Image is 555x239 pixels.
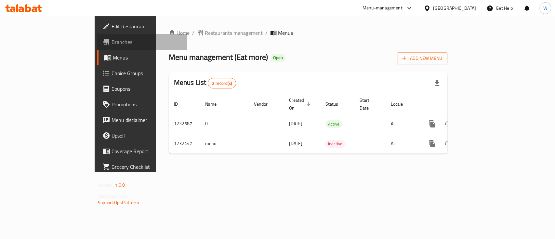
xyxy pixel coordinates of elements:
[325,100,347,108] span: Status
[97,159,187,175] a: Grocery Checklist
[386,114,419,134] td: All
[424,136,440,152] button: more
[354,114,386,134] td: -
[97,143,187,159] a: Coverage Report
[112,132,182,139] span: Upsell
[98,198,139,207] a: Support.OpsPlatform
[97,128,187,143] a: Upsell
[397,52,447,64] button: Add New Menu
[169,29,447,37] nav: breadcrumb
[169,50,268,64] span: Menu management ( Eat more )
[115,181,125,189] span: 1.0.0
[440,116,456,132] button: Change Status
[433,5,476,12] div: [GEOGRAPHIC_DATA]
[424,116,440,132] button: more
[354,134,386,153] td: -
[363,4,403,12] div: Menu-management
[97,19,187,34] a: Edit Restaurant
[205,100,225,108] span: Name
[278,29,293,37] span: Menus
[112,163,182,171] span: Grocery Checklist
[325,120,342,128] span: Active
[97,81,187,97] a: Coupons
[112,38,182,46] span: Branches
[113,54,182,61] span: Menus
[543,5,547,12] span: W
[391,100,411,108] span: Locale
[271,55,285,60] span: Open
[174,78,236,88] h2: Menus List
[402,54,442,62] span: Add New Menu
[254,100,276,108] span: Vendor
[208,78,236,88] div: Total records count
[271,54,285,62] div: Open
[112,147,182,155] span: Coverage Report
[112,85,182,93] span: Coupons
[386,134,419,153] td: All
[192,29,194,37] li: /
[97,112,187,128] a: Menu disclaimer
[289,139,302,148] span: [DATE]
[112,69,182,77] span: Choice Groups
[200,114,249,134] td: 0
[197,29,263,37] a: Restaurants management
[419,94,492,114] th: Actions
[97,97,187,112] a: Promotions
[325,140,345,148] span: Inactive
[98,192,128,200] span: Get support on:
[200,134,249,153] td: menu
[112,116,182,124] span: Menu disclaimer
[112,100,182,108] span: Promotions
[97,34,187,50] a: Branches
[169,94,492,154] table: enhanced table
[289,119,302,128] span: [DATE]
[98,181,114,189] span: Version:
[205,29,263,37] span: Restaurants management
[440,136,456,152] button: Change Status
[97,50,187,65] a: Menus
[429,75,445,91] div: Export file
[208,80,236,86] span: 2 record(s)
[265,29,268,37] li: /
[289,96,312,112] span: Created On
[97,65,187,81] a: Choice Groups
[360,96,378,112] span: Start Date
[112,22,182,30] span: Edit Restaurant
[174,100,186,108] span: ID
